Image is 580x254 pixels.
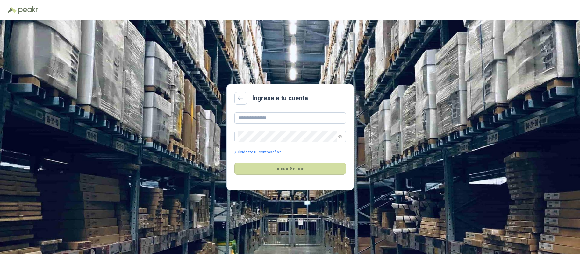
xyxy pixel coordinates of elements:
[234,163,346,175] button: Iniciar Sesión
[18,6,38,14] img: Peakr
[8,7,17,13] img: Logo
[234,149,281,155] a: ¿Olvidaste tu contraseña?
[338,135,342,138] span: eye-invisible
[252,93,308,103] h2: Ingresa a tu cuenta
